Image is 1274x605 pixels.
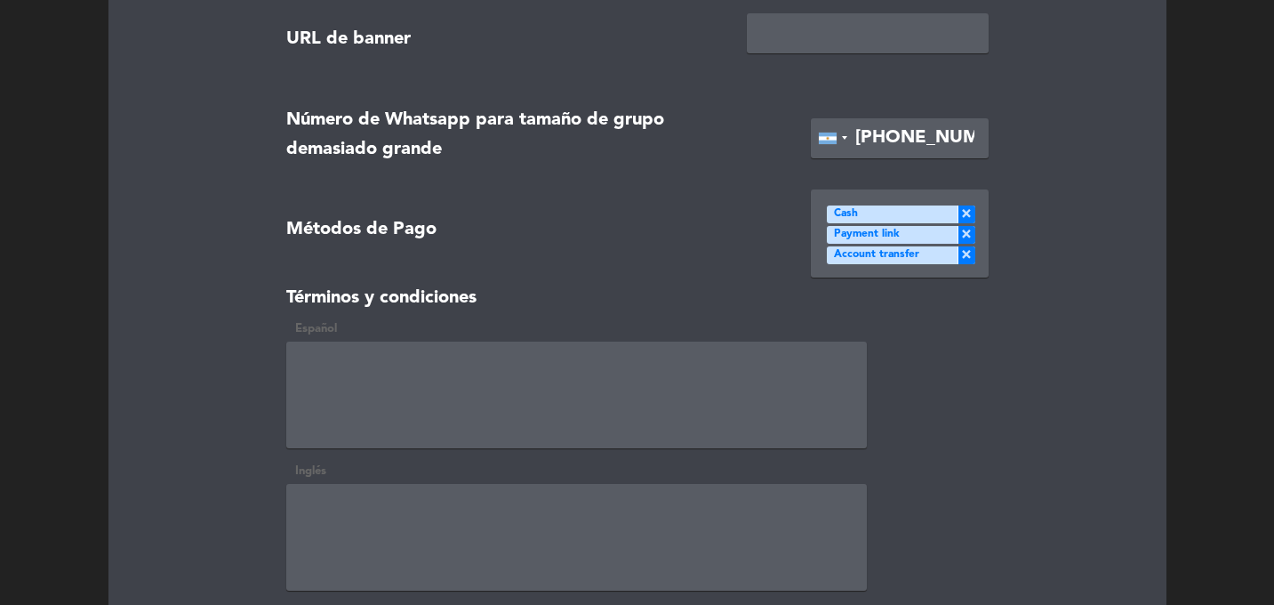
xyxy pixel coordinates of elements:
[834,226,900,244] span: Payment link
[834,206,858,223] span: Cash
[958,246,975,264] span: ×
[286,319,867,338] div: Español
[286,462,867,480] div: Inglés
[811,118,989,158] input: Teléfono
[286,215,437,245] label: Métodos de Pago
[286,25,411,54] label: URL de banner
[286,106,737,164] label: Número de Whatsapp para tamaño de grupo demasiado grande
[834,246,919,264] span: Account transfer
[812,119,853,157] div: Argentina: +54
[958,226,975,244] span: ×
[958,206,975,223] span: ×
[286,289,477,307] strong: Términos y condiciones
